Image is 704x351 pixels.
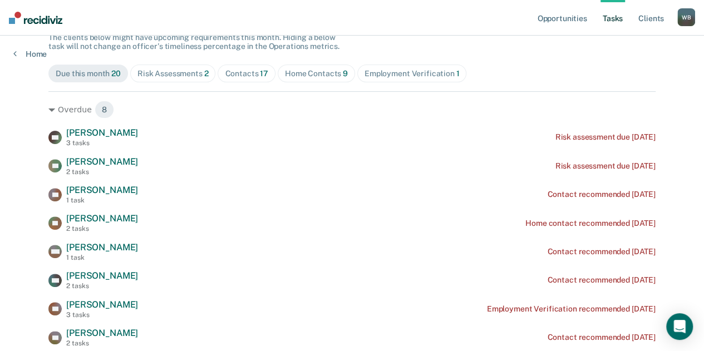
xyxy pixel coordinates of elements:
[66,196,138,204] div: 1 task
[547,275,655,285] div: Contact recommended [DATE]
[260,69,268,78] span: 17
[66,299,138,310] span: [PERSON_NAME]
[555,132,655,142] div: Risk assessment due [DATE]
[95,101,114,118] span: 8
[66,254,138,261] div: 1 task
[204,69,209,78] span: 2
[547,190,655,199] div: Contact recommended [DATE]
[66,270,138,281] span: [PERSON_NAME]
[111,69,121,78] span: 20
[285,69,348,78] div: Home Contacts
[525,219,656,228] div: Home contact recommended [DATE]
[547,247,655,256] div: Contact recommended [DATE]
[66,282,138,290] div: 2 tasks
[48,33,339,51] span: The clients below might have upcoming requirements this month. Hiding a below task will not chang...
[13,49,47,59] a: Home
[677,8,695,26] div: W B
[66,156,138,167] span: [PERSON_NAME]
[48,101,656,118] div: Overdue 8
[9,12,62,24] img: Recidiviz
[66,328,138,338] span: [PERSON_NAME]
[66,213,138,224] span: [PERSON_NAME]
[225,69,268,78] div: Contacts
[66,127,138,138] span: [PERSON_NAME]
[56,69,121,78] div: Due this month
[456,69,460,78] span: 1
[487,304,656,314] div: Employment Verification recommended [DATE]
[66,139,138,147] div: 3 tasks
[66,339,138,347] div: 2 tasks
[555,161,655,171] div: Risk assessment due [DATE]
[365,69,460,78] div: Employment Verification
[343,69,348,78] span: 9
[677,8,695,26] button: WB
[137,69,209,78] div: Risk Assessments
[66,225,138,233] div: 2 tasks
[66,311,138,319] div: 3 tasks
[547,333,655,342] div: Contact recommended [DATE]
[66,168,138,176] div: 2 tasks
[66,185,138,195] span: [PERSON_NAME]
[666,313,693,340] div: Open Intercom Messenger
[66,242,138,253] span: [PERSON_NAME]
